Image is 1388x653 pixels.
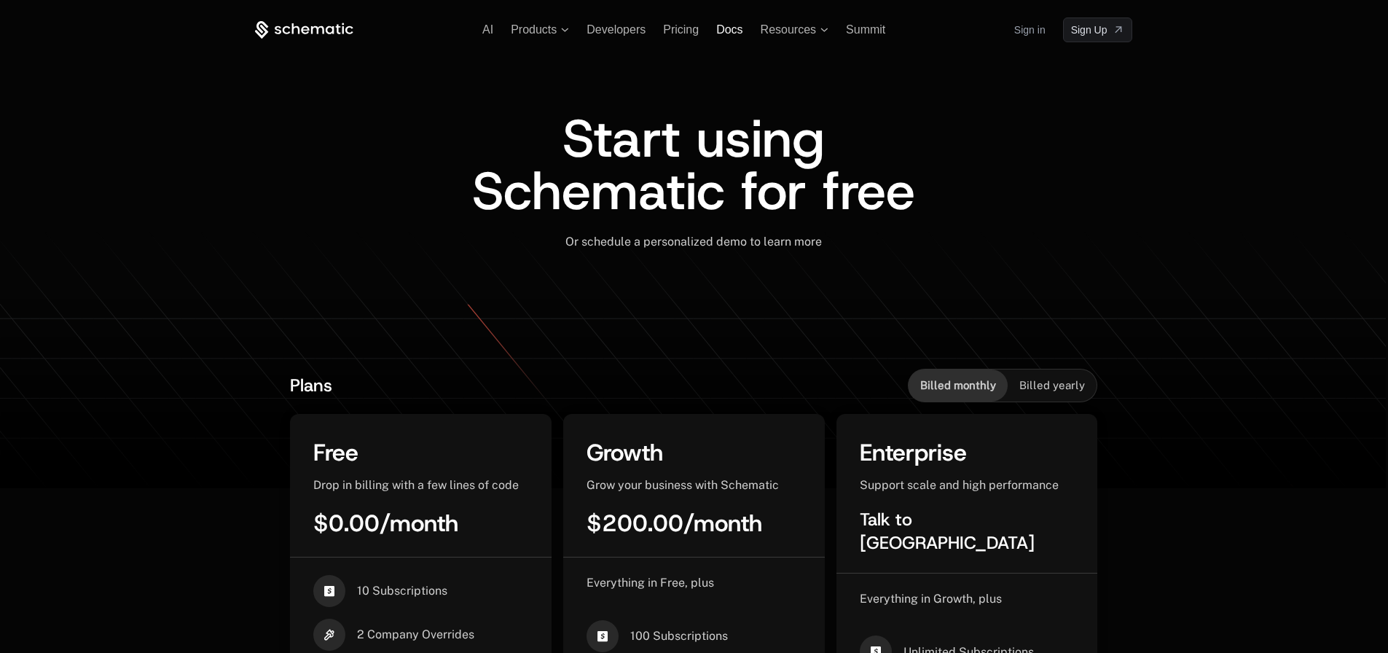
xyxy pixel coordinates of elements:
span: Resources [761,23,816,36]
a: [object Object] [1063,17,1133,42]
a: Docs [716,23,742,36]
span: Talk to [GEOGRAPHIC_DATA] [860,508,1035,555]
a: Pricing [663,23,699,36]
span: Enterprise [860,437,967,468]
span: Billed monthly [920,378,996,393]
span: $0.00 [313,508,380,539]
span: 2 Company Overrides [357,627,474,643]
span: Or schedule a personalized demo to learn more [565,235,822,249]
a: Developers [587,23,646,36]
span: / month [380,508,458,539]
span: Support scale and high performance [860,478,1059,492]
a: Sign in [1014,18,1046,42]
span: Everything in Growth, plus [860,592,1002,606]
span: Everything in Free, plus [587,576,714,590]
i: hammer [313,619,345,651]
span: Drop in billing with a few lines of code [313,478,519,492]
span: Start using Schematic for free [472,103,915,226]
span: Free [313,437,358,468]
i: cashapp [313,575,345,607]
a: Summit [846,23,885,36]
span: Sign Up [1071,23,1107,37]
span: Growth [587,437,663,468]
span: Grow your business with Schematic [587,478,779,492]
span: $200.00 [587,508,683,539]
span: Billed yearly [1019,378,1085,393]
a: AI [482,23,493,36]
i: cashapp [587,620,619,652]
span: 100 Subscriptions [630,628,728,644]
span: Products [511,23,557,36]
span: / month [683,508,762,539]
span: Plans [290,374,332,397]
span: 10 Subscriptions [357,583,447,599]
